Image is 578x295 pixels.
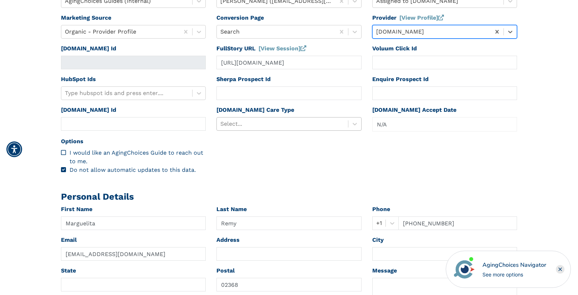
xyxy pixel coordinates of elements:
label: [DOMAIN_NAME] Id [61,44,116,53]
label: Provider [372,14,444,22]
div: Do not allow automatic updates to this data. [61,166,206,174]
label: Postal [216,266,235,275]
label: [DOMAIN_NAME] Care Type [216,106,294,114]
div: Do not allow automatic updates to this data. [70,166,206,174]
div: See more options [482,271,546,278]
label: Options [61,137,83,146]
label: Sherpa Prospect Id [216,75,271,84]
label: Email [61,236,77,244]
div: Popover trigger [372,117,517,131]
a: [View Session] [259,45,306,52]
label: State [61,266,76,275]
label: Last Name [216,205,247,214]
label: Enquire Prospect Id [372,75,429,84]
label: [DOMAIN_NAME] Id [61,106,116,114]
label: City [372,236,384,244]
h2: Personal Details [61,191,517,202]
label: Message [372,266,397,275]
div: Close [556,265,564,274]
div: I would like an AgingChoices Guide to reach out to me. [70,149,206,166]
div: Accessibility Menu [6,141,22,157]
label: First Name [61,205,92,214]
label: HubSpot Ids [61,75,96,84]
label: FullStory URL [216,44,306,53]
div: I would like an AgingChoices Guide to reach out to me. [61,149,206,166]
label: Conversion Page [216,14,264,22]
img: avatar [452,257,476,281]
label: Voluum Click Id [372,44,417,53]
a: [View Profile] [399,14,444,21]
label: [DOMAIN_NAME] Accept Date [372,106,456,114]
label: Marketing Source [61,14,111,22]
div: AgingChoices Navigator [482,261,546,269]
label: Phone [372,205,390,214]
label: Address [216,236,240,244]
